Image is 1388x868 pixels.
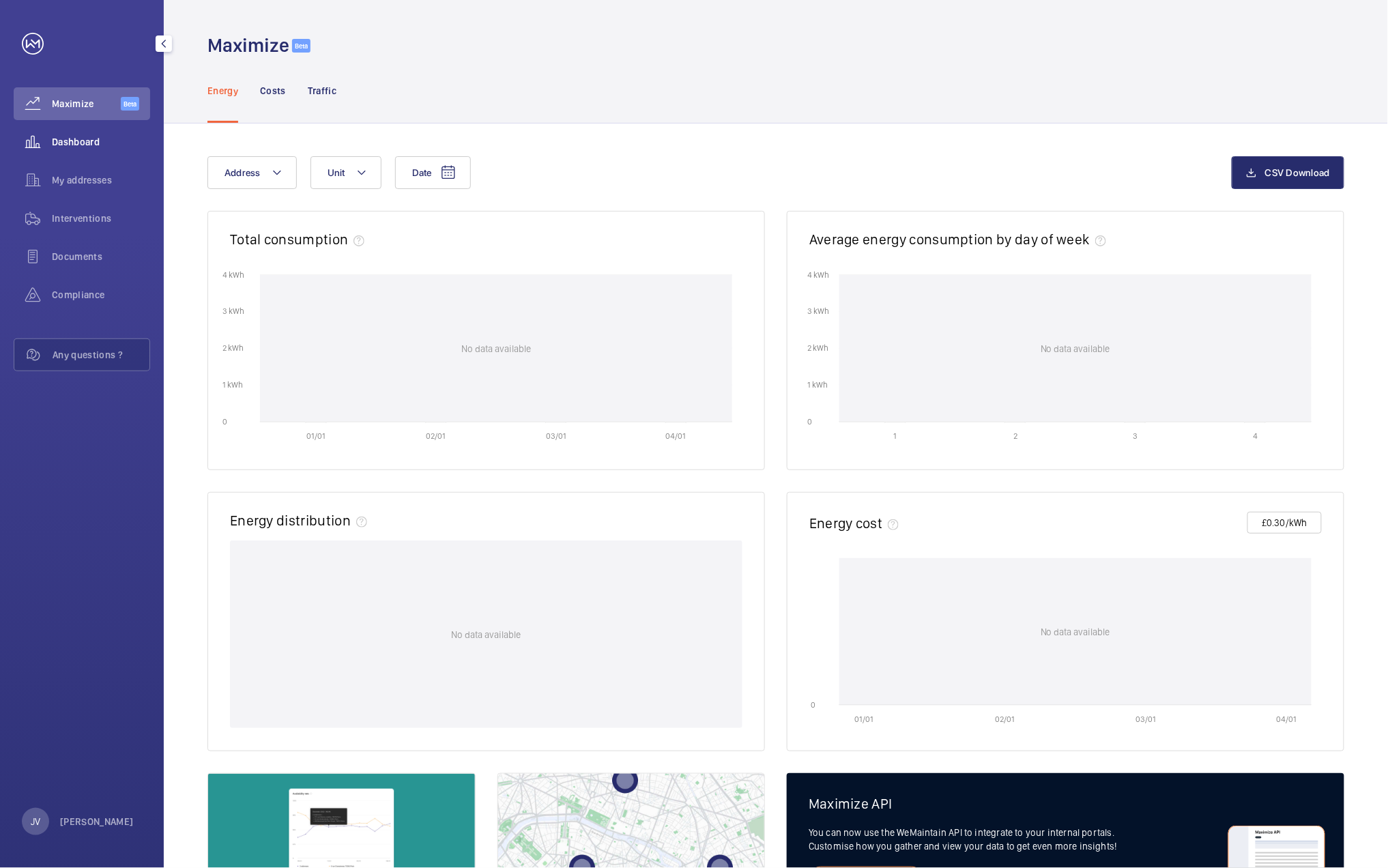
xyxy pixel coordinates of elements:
[1041,625,1110,639] p: No data available
[546,431,566,441] text: 03/01
[222,416,227,426] text: 0
[807,306,829,316] text: 3 kWh
[53,348,149,362] span: Any questions ?
[52,250,150,263] span: Documents
[310,156,381,189] button: Unit
[222,380,243,390] text: 1 kWh
[222,306,244,316] text: 3 kWh
[807,270,829,279] text: 4 kWh
[222,270,244,279] text: 4 kWh
[292,39,310,53] span: Beta
[1247,512,1322,534] button: £0.30/kWh
[1013,431,1017,441] text: 2
[426,431,446,441] text: 02/01
[1232,156,1344,189] button: CSV Download
[225,167,261,178] span: Address
[855,714,874,724] text: 01/01
[52,212,150,225] span: Interventions
[1276,714,1297,724] text: 04/01
[1136,714,1156,724] text: 03/01
[328,167,345,178] span: Unit
[894,431,897,441] text: 1
[809,826,1117,853] p: You can now use the WeMaintain API to integrate to your internal portals. Customise how you gathe...
[809,231,1090,248] h2: Average energy consumption by day of week
[207,156,297,189] button: Address
[31,815,40,828] p: JV
[230,512,351,529] h2: Energy distribution
[995,714,1015,724] text: 02/01
[52,135,150,149] span: Dashboard
[207,84,238,98] p: Energy
[1253,431,1258,441] text: 4
[308,84,336,98] p: Traffic
[412,167,432,178] span: Date
[52,173,150,187] span: My addresses
[230,231,348,248] h2: Total consumption
[222,343,244,353] text: 2 kWh
[60,815,134,828] p: [PERSON_NAME]
[52,97,121,111] span: Maximize
[666,431,686,441] text: 04/01
[811,700,815,710] text: 0
[809,795,1322,812] h4: Maximize API
[807,380,828,390] text: 1 kWh
[461,341,531,355] p: No data available
[121,97,139,111] span: Beta
[306,431,326,441] text: 01/01
[207,33,289,58] h1: Maximize
[807,416,812,426] text: 0
[1133,431,1138,441] text: 3
[1265,167,1330,178] span: CSV Download
[52,288,150,302] span: Compliance
[260,84,286,98] p: Costs
[452,628,521,641] p: No data available
[1041,341,1110,355] p: No data available
[395,156,471,189] button: Date
[809,515,882,532] h2: Energy cost
[807,343,828,353] text: 2 kWh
